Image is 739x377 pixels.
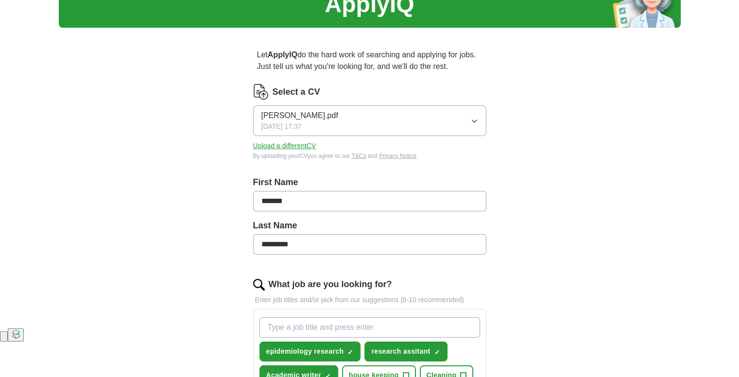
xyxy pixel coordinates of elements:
[253,84,269,100] img: CV Icon
[253,152,486,160] div: By uploading your CV you agree to our and .
[253,45,486,76] p: Let do the hard work of searching and applying for jobs. Just tell us what you're looking for, an...
[253,105,486,136] button: [PERSON_NAME].pdf[DATE] 17:37
[261,110,338,121] span: [PERSON_NAME].pdf
[253,219,486,232] label: Last Name
[351,153,366,159] a: T&Cs
[259,317,480,338] input: Type a job title and press enter
[253,279,265,291] img: search.png
[253,295,486,305] p: Enter job titles and/or pick from our suggestions (6-10 recommended)
[261,121,302,132] span: [DATE] 17:37
[379,153,416,159] a: Privacy Notice
[269,278,392,291] label: What job are you looking for?
[268,51,297,59] strong: ApplyIQ
[253,141,316,151] button: Upload a differentCV
[273,86,320,99] label: Select a CV
[253,176,486,189] label: First Name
